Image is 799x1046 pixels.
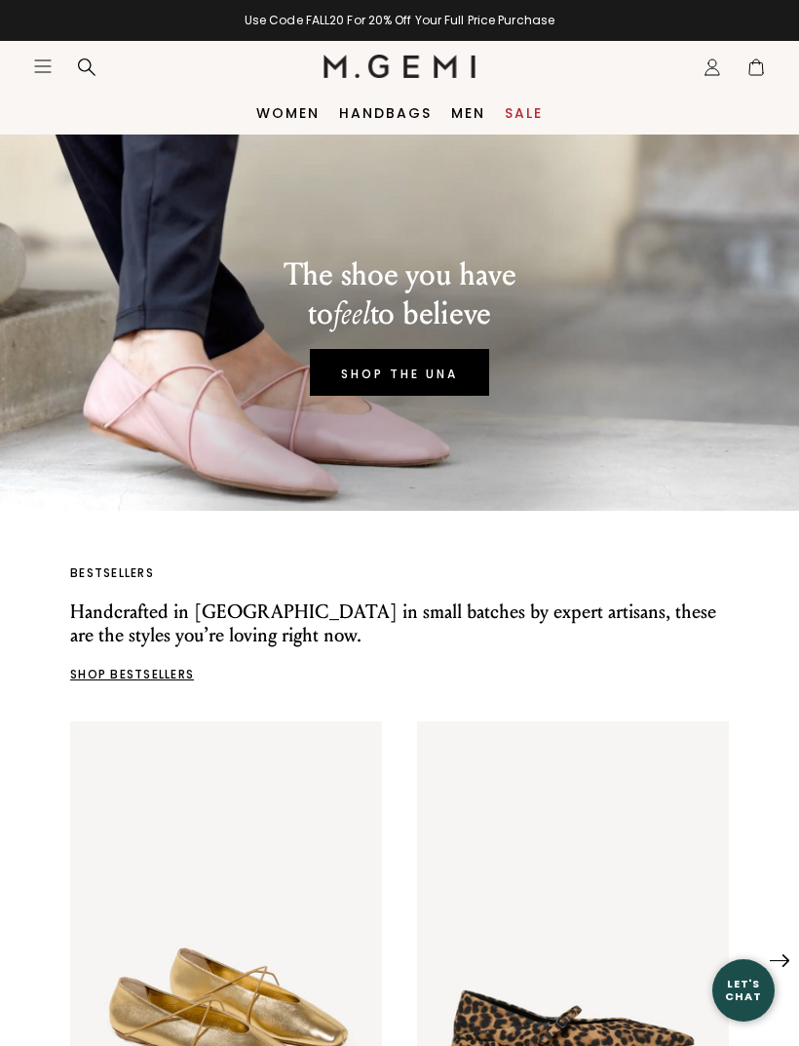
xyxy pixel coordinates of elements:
p: to to believe [284,294,516,333]
p: BESTSELLERS [70,565,729,581]
a: Men [451,105,485,121]
em: feel [333,295,370,332]
a: Sale [505,105,543,121]
button: Open site menu [33,57,53,76]
p: SHOP BESTSELLERS [70,667,729,682]
a: BESTSELLERS Handcrafted in [GEOGRAPHIC_DATA] in small batches by expert artisans, these are the s... [70,565,729,682]
a: SHOP THE UNA [310,349,489,396]
a: Women [256,105,320,121]
a: Handbags [339,105,432,121]
div: Let's Chat [712,978,775,1002]
p: Handcrafted in [GEOGRAPHIC_DATA] in small batches by expert artisans, these are the styles you’re... [70,600,729,647]
img: Next Arrow [770,954,789,967]
p: The shoe you have [284,255,516,294]
img: M.Gemi [323,55,476,78]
